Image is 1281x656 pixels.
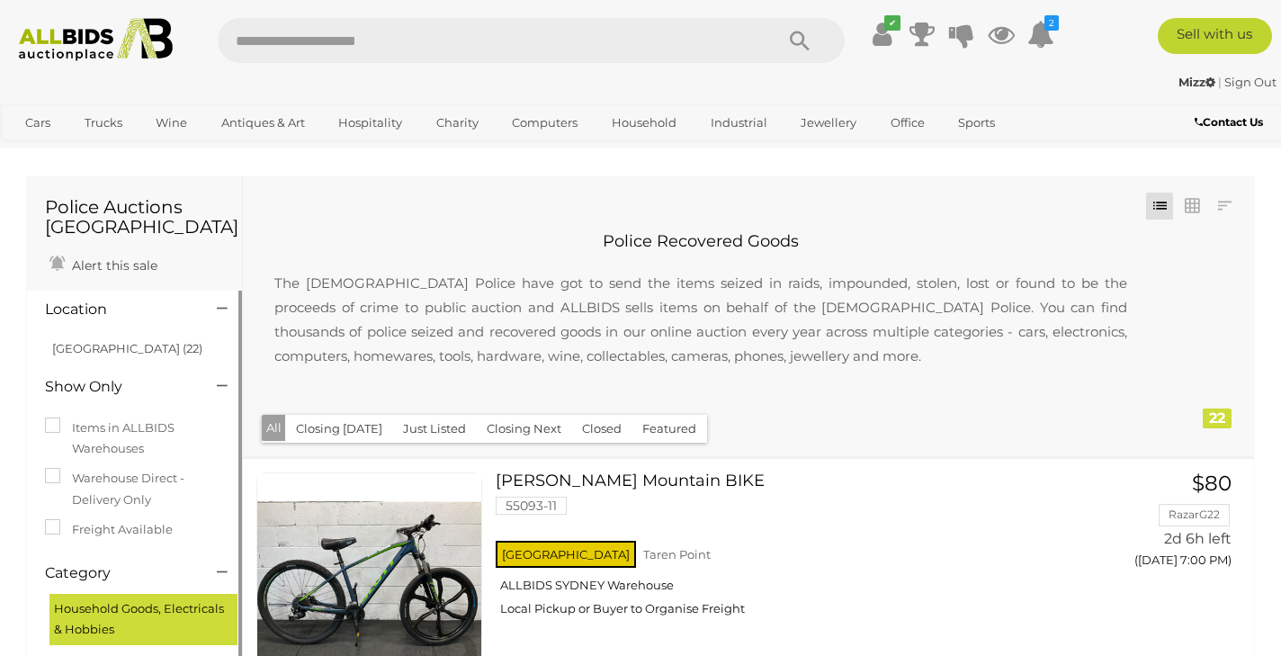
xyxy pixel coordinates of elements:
[210,108,317,138] a: Antiques & Art
[10,18,182,61] img: Allbids.com.au
[45,418,224,460] label: Items in ALLBIDS Warehouses
[884,15,900,31] i: ✔
[45,468,224,510] label: Warehouse Direct - Delivery Only
[45,301,190,318] h4: Location
[13,138,165,167] a: [GEOGRAPHIC_DATA]
[1099,472,1236,578] a: $80 RazarG22 2d 6h left ([DATE] 7:00 PM)
[1027,18,1054,50] a: 2
[1203,409,1232,428] div: 22
[500,108,589,138] a: Computers
[327,108,414,138] a: Hospitality
[1195,112,1268,132] a: Contact Us
[509,472,1072,630] a: [PERSON_NAME] Mountain BIKE 55093-11 [GEOGRAPHIC_DATA] Taren Point ALLBIDS SYDNEY Warehouse Local...
[1192,471,1232,496] span: $80
[67,257,157,274] span: Alert this sale
[256,233,1145,251] h2: Police Recovered Goods
[45,197,224,237] h1: Police Auctions [GEOGRAPHIC_DATA]
[869,18,896,50] a: ✔
[1195,115,1263,129] b: Contact Us
[476,415,572,443] button: Closing Next
[73,108,134,138] a: Trucks
[45,379,190,395] h4: Show Only
[256,253,1145,386] p: The [DEMOGRAPHIC_DATA] Police have got to send the items seized in raids, impounded, stolen, lost...
[632,415,707,443] button: Featured
[879,108,936,138] a: Office
[425,108,490,138] a: Charity
[285,415,393,443] button: Closing [DATE]
[262,415,286,441] button: All
[1218,75,1222,89] span: |
[600,108,688,138] a: Household
[755,18,845,63] button: Search
[1178,75,1218,89] a: Mizz
[45,519,173,540] label: Freight Available
[789,108,868,138] a: Jewellery
[1044,15,1059,31] i: 2
[1178,75,1215,89] strong: Mizz
[1158,18,1272,54] a: Sell with us
[1224,75,1277,89] a: Sign Out
[144,108,199,138] a: Wine
[52,341,202,355] a: [GEOGRAPHIC_DATA] (22)
[13,108,62,138] a: Cars
[571,415,632,443] button: Closed
[49,594,237,645] div: Household Goods, Electricals & Hobbies
[45,250,162,277] a: Alert this sale
[392,415,477,443] button: Just Listed
[45,565,190,581] h4: Category
[946,108,1007,138] a: Sports
[699,108,779,138] a: Industrial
